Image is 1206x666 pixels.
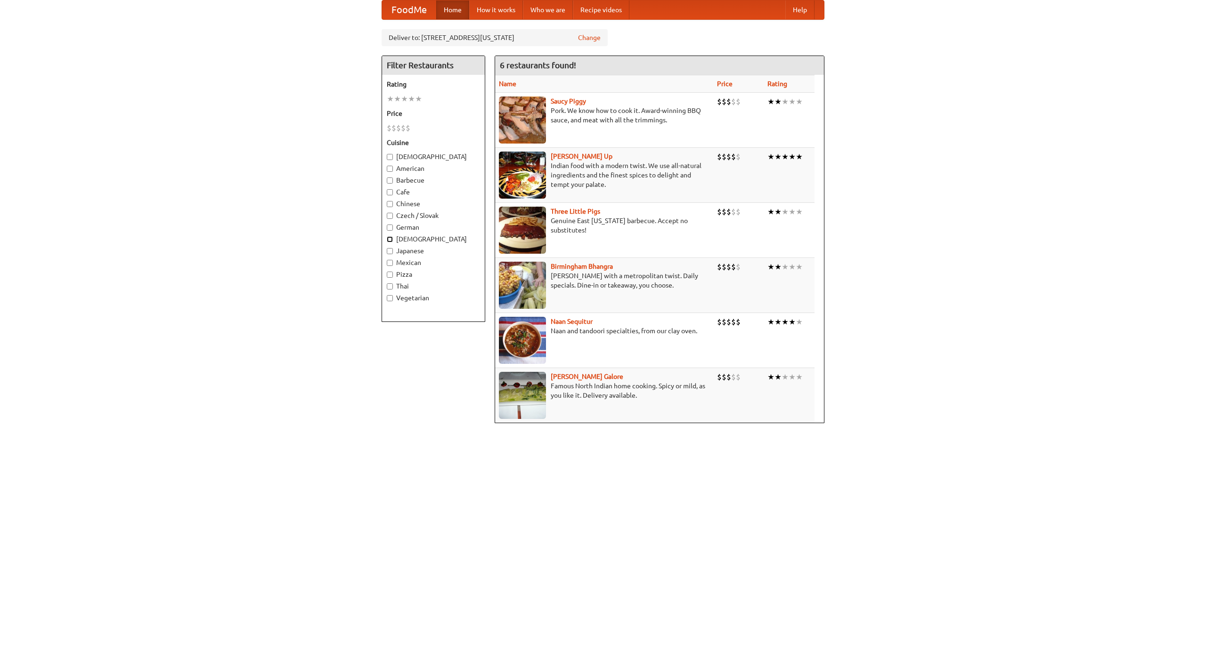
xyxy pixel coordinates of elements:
[499,381,709,400] p: Famous North Indian home cooking. Spicy or mild, as you like it. Delivery available.
[387,223,480,232] label: German
[387,225,393,231] input: German
[789,317,796,327] li: ★
[387,109,480,118] h5: Price
[499,271,709,290] p: [PERSON_NAME] with a metropolitan twist. Daily specials. Dine-in or takeaway, you choose.
[782,317,789,327] li: ★
[387,295,393,301] input: Vegetarian
[722,262,726,272] li: $
[382,56,485,75] h4: Filter Restaurants
[796,317,803,327] li: ★
[382,0,436,19] a: FoodMe
[717,207,722,217] li: $
[387,211,480,220] label: Czech / Slovak
[726,372,731,382] li: $
[387,270,480,279] label: Pizza
[767,80,787,88] a: Rating
[387,201,393,207] input: Chinese
[736,372,741,382] li: $
[796,96,803,107] li: ★
[499,216,709,235] p: Genuine East [US_STATE] barbecue. Accept no substitutes!
[387,248,393,254] input: Japanese
[717,372,722,382] li: $
[726,152,731,162] li: $
[722,207,726,217] li: $
[387,281,480,291] label: Thai
[387,154,393,160] input: [DEMOGRAPHIC_DATA]
[499,207,546,254] img: littlepigs.jpg
[736,152,741,162] li: $
[731,372,736,382] li: $
[499,317,546,364] img: naansequitur.jpg
[722,317,726,327] li: $
[789,152,796,162] li: ★
[408,94,415,104] li: ★
[722,372,726,382] li: $
[731,152,736,162] li: $
[469,0,523,19] a: How it works
[499,152,546,199] img: curryup.jpg
[722,152,726,162] li: $
[551,263,613,270] a: Birmingham Bhangra
[415,94,422,104] li: ★
[394,94,401,104] li: ★
[387,138,480,147] h5: Cuisine
[387,177,393,184] input: Barbecue
[387,152,480,161] label: [DEMOGRAPHIC_DATA]
[722,96,726,107] li: $
[796,152,803,162] li: ★
[774,317,782,327] li: ★
[782,96,789,107] li: ★
[551,318,593,325] b: Naan Sequitur
[500,61,576,70] ng-pluralize: 6 restaurants found!
[387,187,480,197] label: Cafe
[767,262,774,272] li: ★
[406,123,410,133] li: $
[789,262,796,272] li: ★
[387,213,393,219] input: Czech / Slovak
[382,29,608,46] div: Deliver to: [STREET_ADDRESS][US_STATE]
[551,152,612,160] a: [PERSON_NAME] Up
[387,258,480,267] label: Mexican
[736,317,741,327] li: $
[782,372,789,382] li: ★
[387,166,393,172] input: American
[717,80,733,88] a: Price
[717,96,722,107] li: $
[789,372,796,382] li: ★
[717,317,722,327] li: $
[726,262,731,272] li: $
[767,207,774,217] li: ★
[387,272,393,278] input: Pizza
[573,0,629,19] a: Recipe videos
[551,208,600,215] a: Three Little Pigs
[774,207,782,217] li: ★
[523,0,573,19] a: Who we are
[387,80,480,89] h5: Rating
[767,152,774,162] li: ★
[736,207,741,217] li: $
[726,207,731,217] li: $
[499,372,546,419] img: currygalore.jpg
[717,152,722,162] li: $
[785,0,815,19] a: Help
[782,152,789,162] li: ★
[387,176,480,185] label: Barbecue
[387,260,393,266] input: Mexican
[782,207,789,217] li: ★
[774,262,782,272] li: ★
[767,372,774,382] li: ★
[499,326,709,336] p: Naan and tandoori specialties, from our clay oven.
[796,262,803,272] li: ★
[731,317,736,327] li: $
[436,0,469,19] a: Home
[736,96,741,107] li: $
[789,207,796,217] li: ★
[387,123,391,133] li: $
[551,97,586,105] a: Saucy Piggy
[789,96,796,107] li: ★
[396,123,401,133] li: $
[774,372,782,382] li: ★
[387,283,393,289] input: Thai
